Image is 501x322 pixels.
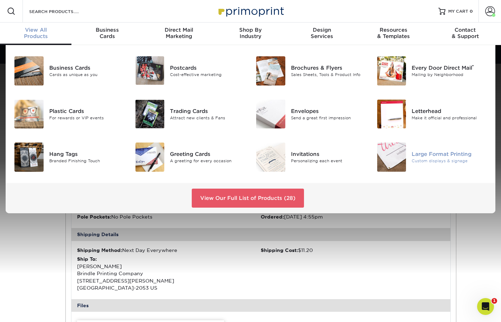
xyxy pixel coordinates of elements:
img: Envelopes [256,100,285,129]
div: Postcards [170,64,245,71]
a: View Our Full List of Products (28) [192,189,304,208]
div: Trading Cards [170,107,245,115]
iframe: Intercom live chat [477,298,494,315]
div: Marketing [143,27,215,39]
div: Cost-effective marketing [170,71,245,77]
div: Invitations [291,150,366,158]
a: Direct MailMarketing [143,23,215,45]
img: Large Format Printing [377,143,406,172]
div: A greeting for every occasion [170,158,245,164]
div: Attract new clients & Fans [170,115,245,121]
a: Hang Tags Hang Tags Branded Finishing Touch [14,140,125,175]
div: & Templates [358,27,429,39]
img: Letterhead [377,100,406,129]
a: Greeting Cards Greeting Cards A greeting for every occasion [135,140,246,175]
a: Large Format Printing Large Format Printing Custom displays & signage [377,140,487,175]
div: Branded Finishing Touch [49,158,125,164]
img: Greeting Cards [135,143,165,172]
img: Business Cards [14,56,44,86]
img: Brochures & Flyers [256,56,285,86]
a: Brochures & Flyers Brochures & Flyers Sales Sheets, Tools & Product Info [256,53,366,88]
div: & Support [430,27,501,39]
div: Plastic Cards [49,107,125,115]
div: Custom displays & signage [412,158,487,164]
span: Contact [430,27,501,33]
div: Large Format Printing [412,150,487,158]
span: 1 [492,298,497,304]
span: MY CART [448,8,468,14]
img: Invitations [256,143,285,172]
a: Business Cards Business Cards Cards as unique as you [14,53,125,88]
div: Business Cards [49,64,125,72]
div: Letterhead [412,107,487,115]
div: Mailing by Neighborhood [412,72,487,78]
div: Send a great first impression [291,115,366,121]
a: Letterhead Letterhead Make it official and professional [377,97,487,132]
a: Envelopes Envelopes Send a great first impression [256,97,366,132]
div: Cards as unique as you [49,72,125,78]
span: Design [286,27,358,33]
a: Every Door Direct Mail Every Door Direct Mail® Mailing by Neighborhood [377,53,487,88]
img: Trading Cards [135,100,165,129]
div: Industry [215,27,286,39]
div: Every Door Direct Mail [412,64,487,72]
input: SEARCH PRODUCTS..... [28,7,97,15]
div: Personalizing each event [291,158,366,164]
a: BusinessCards [71,23,143,45]
img: Hang Tags [14,143,44,172]
img: Primoprint [215,4,286,19]
a: Contact& Support [430,23,501,45]
img: Postcards [135,56,165,85]
div: Envelopes [291,107,366,115]
div: Services [286,27,358,39]
a: Postcards Postcards Cost-effective marketing [135,53,246,88]
sup: ® [472,64,474,69]
div: For rewards or VIP events [49,115,125,121]
span: Shop By [215,27,286,33]
a: Invitations Invitations Personalizing each event [256,140,366,175]
span: Direct Mail [143,27,215,33]
span: Resources [358,27,429,33]
img: Every Door Direct Mail [377,56,406,86]
span: 0 [470,9,473,14]
a: Plastic Cards Plastic Cards For rewards or VIP events [14,97,125,132]
div: Make it official and professional [412,115,487,121]
a: Resources& Templates [358,23,429,45]
a: Trading Cards Trading Cards Attract new clients & Fans [135,97,246,132]
a: DesignServices [286,23,358,45]
a: Shop ByIndustry [215,23,286,45]
div: Sales Sheets, Tools & Product Info [291,72,366,78]
div: Greeting Cards [170,150,245,158]
div: Hang Tags [49,150,125,158]
img: Plastic Cards [14,100,44,129]
div: Files [71,299,451,312]
div: Cards [71,27,143,39]
div: Brochures & Flyers [291,64,366,72]
span: Business [71,27,143,33]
